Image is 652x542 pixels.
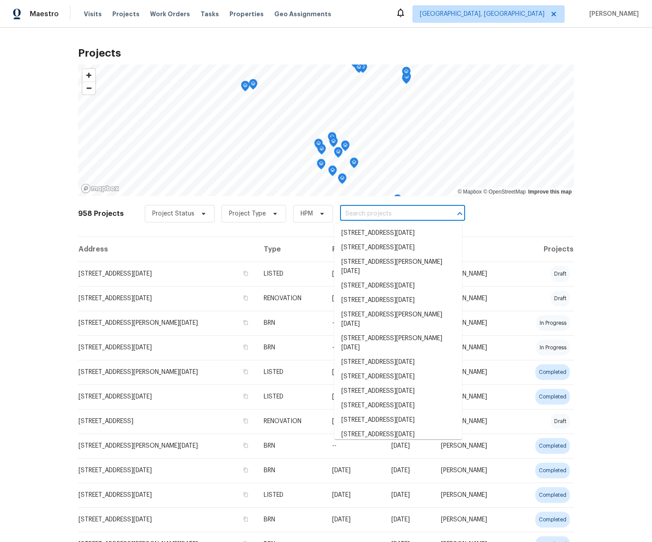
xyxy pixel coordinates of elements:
[334,255,462,279] li: [STREET_ADDRESS][PERSON_NAME][DATE]
[334,370,462,384] li: [STREET_ADDRESS][DATE]
[434,237,513,262] th: HPM
[242,269,250,277] button: Copy Address
[242,417,250,425] button: Copy Address
[384,434,434,458] td: Resale COE 2025-10-03T00:00:00.000Z
[434,458,513,483] td: [PERSON_NAME]
[78,458,257,483] td: [STREET_ADDRESS][DATE]
[81,183,119,194] a: Mapbox homepage
[483,189,526,195] a: OpenStreetMap
[78,507,257,532] td: [STREET_ADDRESS][DATE]
[325,360,384,384] td: [DATE]
[325,286,384,311] td: Acq COE 2025-10-17T00:00:00.000Z
[78,65,574,196] canvas: Map
[384,458,434,483] td: Resale COE 2025-09-11T00:00:00.000Z
[325,311,384,335] td: --
[528,189,572,195] a: Improve this map
[334,355,462,370] li: [STREET_ADDRESS][DATE]
[257,335,325,360] td: BRN
[402,67,411,80] div: Map marker
[341,140,350,154] div: Map marker
[334,398,462,413] li: [STREET_ADDRESS][DATE]
[30,10,59,18] span: Maestro
[334,147,343,161] div: Map marker
[334,331,462,355] li: [STREET_ADDRESS][PERSON_NAME][DATE]
[434,311,513,335] td: [PERSON_NAME]
[257,360,325,384] td: LISTED
[242,319,250,327] button: Copy Address
[78,262,257,286] td: [STREET_ADDRESS][DATE]
[314,139,323,152] div: Map marker
[434,360,513,384] td: [PERSON_NAME]
[325,434,384,458] td: --
[334,384,462,398] li: [STREET_ADDRESS][DATE]
[241,81,250,94] div: Map marker
[329,136,338,150] div: Map marker
[78,483,257,507] td: [STREET_ADDRESS][DATE]
[242,343,250,351] button: Copy Address
[78,237,257,262] th: Address
[229,10,264,18] span: Properties
[536,340,570,355] div: in progress
[274,10,331,18] span: Geo Assignments
[338,173,347,187] div: Map marker
[434,409,513,434] td: [PERSON_NAME]
[257,237,325,262] th: Type
[355,62,363,76] div: Map marker
[420,10,545,18] span: [GEOGRAPHIC_DATA], [GEOGRAPHIC_DATA]
[82,82,95,94] button: Zoom out
[257,262,325,286] td: LISTED
[334,279,462,293] li: [STREET_ADDRESS][DATE]
[78,384,257,409] td: [STREET_ADDRESS][DATE]
[334,240,462,255] li: [STREET_ADDRESS][DATE]
[334,413,462,427] li: [STREET_ADDRESS][DATE]
[82,69,95,82] button: Zoom in
[325,458,384,483] td: [DATE]
[393,194,402,208] div: Map marker
[249,79,258,93] div: Map marker
[242,491,250,499] button: Copy Address
[150,10,190,18] span: Work Orders
[340,207,441,221] input: Search projects
[78,209,124,218] h2: 958 Projects
[434,483,513,507] td: [PERSON_NAME]
[384,483,434,507] td: [DATE]
[325,335,384,360] td: --
[551,266,570,282] div: draft
[301,209,313,218] span: HPM
[536,315,570,331] div: in progress
[257,458,325,483] td: BRN
[350,158,358,171] div: Map marker
[535,389,570,405] div: completed
[78,335,257,360] td: [STREET_ADDRESS][DATE]
[325,483,384,507] td: [DATE]
[242,466,250,474] button: Copy Address
[78,311,257,335] td: [STREET_ADDRESS][PERSON_NAME][DATE]
[434,286,513,311] td: [PERSON_NAME]
[257,507,325,532] td: BRN
[242,294,250,302] button: Copy Address
[434,434,513,458] td: [PERSON_NAME]
[535,463,570,478] div: completed
[325,237,384,262] th: Ready
[78,360,257,384] td: [STREET_ADDRESS][PERSON_NAME][DATE]
[201,11,219,17] span: Tasks
[434,262,513,286] td: [PERSON_NAME]
[535,512,570,528] div: completed
[384,507,434,532] td: Resale COE 2025-09-11T00:00:00.000Z
[535,487,570,503] div: completed
[334,293,462,308] li: [STREET_ADDRESS][DATE]
[458,189,482,195] a: Mapbox
[229,209,266,218] span: Project Type
[434,384,513,409] td: [PERSON_NAME]
[257,311,325,335] td: BRN
[325,507,384,532] td: [DATE]
[242,392,250,400] button: Copy Address
[152,209,194,218] span: Project Status
[78,49,574,57] h2: Projects
[242,441,250,449] button: Copy Address
[84,10,102,18] span: Visits
[535,364,570,380] div: completed
[586,10,639,18] span: [PERSON_NAME]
